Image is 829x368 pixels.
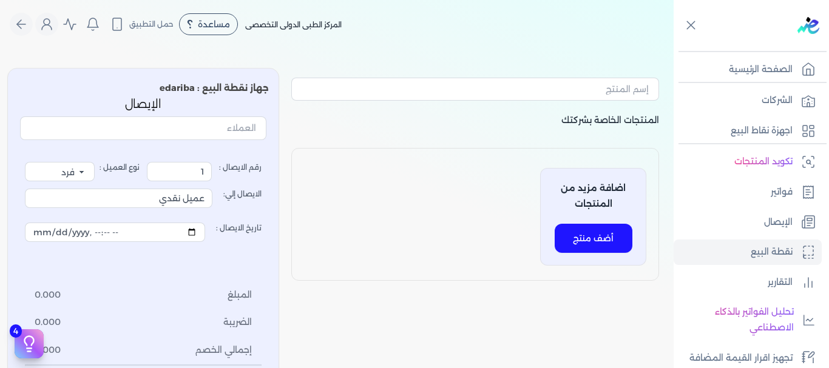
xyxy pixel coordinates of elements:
[674,57,822,82] a: الصفحة الرئيسية
[734,154,793,170] p: تكويد المنتجات
[25,215,262,249] label: تاريخ الايصال :
[680,304,794,335] p: تحليل الفواتير بالذكاء الاصطناعي
[291,113,659,148] p: المنتجات الخاصة بشركتك
[674,118,822,144] a: اجهزة نقاط البيع
[25,162,140,181] label: نوع العميل :
[674,239,822,265] a: نقطة البيع
[546,181,641,212] p: اضافة مزيد من المنتجات
[762,93,793,109] p: الشركات
[147,162,262,181] label: رقم الايصال :
[198,20,230,28] span: مساعدة
[20,116,266,139] input: العملاء
[20,116,266,144] button: العملاء
[731,123,793,139] p: اجهزة نقاط البيع
[179,13,238,35] div: مساعدة
[689,350,793,366] p: تجهيز اقرار القيمة المضافة
[674,299,822,340] a: تحليل الفواتير بالذكاء الاصطناعي
[797,17,819,34] img: logo
[674,210,822,235] a: الإيصال
[25,222,205,242] input: تاريخ الايصال :
[674,179,822,205] a: فواتير
[15,329,44,358] button: 4
[771,184,793,200] p: فواتير
[107,14,177,35] button: حمل التطبيق
[674,149,822,175] a: تكويد المنتجات
[555,224,632,253] button: أضف منتج
[35,344,61,357] span: 0.000
[291,78,659,105] button: إسم المنتج
[35,289,61,302] span: 0.000
[729,62,793,78] p: الصفحة الرئيسية
[25,189,212,208] input: الايصال إلي:
[35,316,61,329] span: 0.000
[751,244,793,260] p: نقطة البيع
[674,270,822,295] a: التقارير
[223,316,252,329] span: الضريبة
[245,20,342,29] span: المركز الطبى الدولى التخصصى
[25,181,262,215] label: الايصال إلي:
[18,81,269,96] p: جهاز نقطة البيع : edariba
[228,289,252,302] span: المبلغ
[195,344,252,357] span: إجمالي الخصم
[10,324,22,338] span: 4
[291,78,659,101] input: إسم المنتج
[674,88,822,113] a: الشركات
[25,162,95,181] select: نوع العميل :
[768,275,793,290] p: التقارير
[129,19,174,30] span: حمل التطبيق
[20,96,266,112] p: الإيصال
[147,162,212,181] input: رقم الايصال :
[764,215,793,230] p: الإيصال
